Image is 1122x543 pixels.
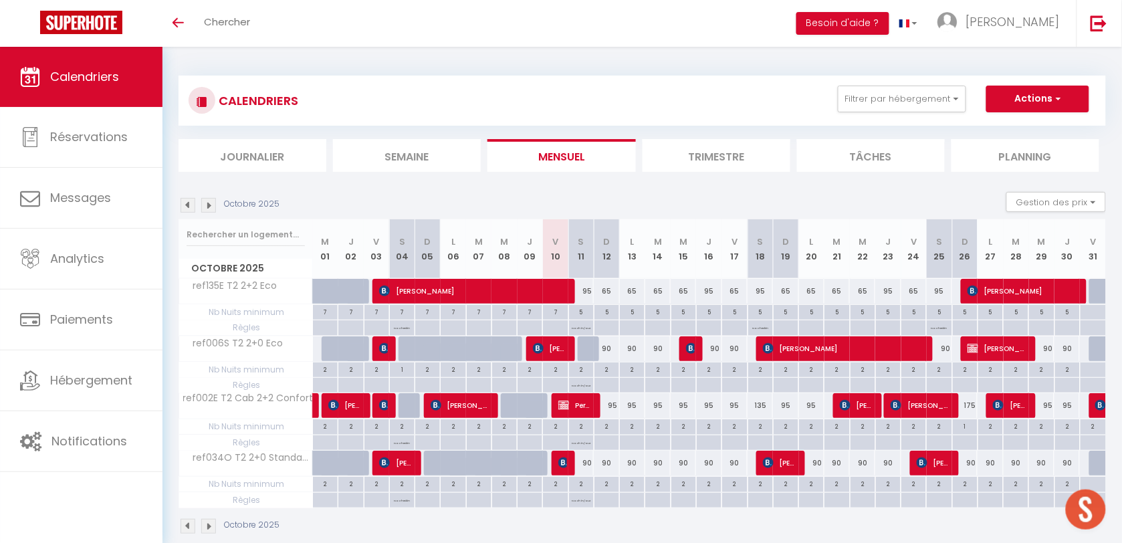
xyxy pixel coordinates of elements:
div: 65 [722,279,748,304]
div: 7 [543,305,568,318]
div: 2 [415,419,440,432]
div: 90 [850,451,875,475]
span: [PERSON_NAME] [840,393,874,418]
abbr: M [500,235,508,248]
div: 2 [851,419,875,432]
div: 2 [1029,419,1054,432]
span: [PERSON_NAME] [966,13,1060,30]
th: 05 [415,219,441,279]
div: 65 [773,279,798,304]
div: 95 [671,393,696,418]
th: 02 [338,219,364,279]
p: No ch in/out [572,320,590,333]
div: 90 [620,336,645,361]
div: 2 [774,477,798,490]
div: 95 [696,393,721,418]
div: 90 [1029,336,1054,361]
abbr: M [654,235,662,248]
div: 2 [799,362,824,375]
span: ref006S T2 2+0 Eco [181,336,287,351]
div: 2 [722,362,747,375]
span: Calendriers [50,68,119,85]
th: 01 [313,219,338,279]
abbr: V [1090,235,1096,248]
div: 2 [851,477,875,490]
div: 95 [722,393,748,418]
div: 2 [313,362,338,375]
span: [PERSON_NAME] [379,450,413,475]
div: 2 [953,477,978,490]
span: [PERSON_NAME] [533,336,567,361]
div: 5 [851,305,875,318]
span: Paiements [50,311,113,328]
th: 04 [389,219,415,279]
p: No Checkin [394,435,410,448]
h3: CALENDRIERS [215,86,298,116]
div: 90 [671,451,696,475]
div: 2 [415,477,440,490]
span: Nb Nuits minimum [179,305,312,320]
div: 2 [467,477,491,490]
div: 2 [441,477,465,490]
div: 90 [799,451,824,475]
div: 2 [953,362,978,375]
th: 24 [901,219,927,279]
div: 5 [901,305,926,318]
div: 2 [799,419,824,432]
div: 2 [901,419,926,432]
div: 2 [671,362,696,375]
div: 2 [1004,362,1028,375]
div: 2 [441,419,465,432]
abbr: V [553,235,559,248]
th: 12 [594,219,619,279]
div: 5 [671,305,696,318]
div: 2 [620,477,645,490]
th: 29 [1029,219,1054,279]
th: 23 [875,219,901,279]
span: ref034O T2 2+0 Standard [181,451,315,465]
div: 2 [313,477,338,490]
div: 2 [467,362,491,375]
div: 5 [722,305,747,318]
div: 2 [824,362,849,375]
div: 2 [364,362,389,375]
div: 2 [620,362,645,375]
th: 06 [441,219,466,279]
div: 135 [748,393,773,418]
div: 2 [722,419,747,432]
th: 16 [696,219,721,279]
p: No ch in/out [572,378,590,391]
div: 2 [927,362,951,375]
div: 95 [568,279,594,304]
abbr: V [732,235,738,248]
th: 07 [466,219,491,279]
div: 2 [978,419,1003,432]
span: Règles [179,320,312,335]
div: 5 [569,305,594,318]
div: 7 [518,305,542,318]
span: [PERSON_NAME] [763,450,797,475]
div: 7 [467,305,491,318]
span: [PERSON_NAME] [379,278,566,304]
div: 2 [492,477,517,490]
span: Nb Nuits minimum [179,477,312,492]
div: 95 [927,279,952,304]
span: [PERSON_NAME] [917,450,951,475]
span: Peyrefiche [PERSON_NAME] [379,393,388,418]
div: 5 [978,305,1003,318]
div: 2 [390,419,415,432]
button: Besoin d'aide ? [796,12,889,35]
div: 90 [1029,451,1054,475]
th: 22 [850,219,875,279]
button: Actions [986,86,1089,112]
div: 7 [415,305,440,318]
abbr: M [475,235,483,248]
abbr: J [1064,235,1070,248]
div: 95 [799,393,824,418]
abbr: S [399,235,405,248]
div: 5 [824,305,849,318]
abbr: S [758,235,764,248]
span: Messages [50,189,111,206]
abbr: M [679,235,687,248]
div: 2 [927,419,951,432]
